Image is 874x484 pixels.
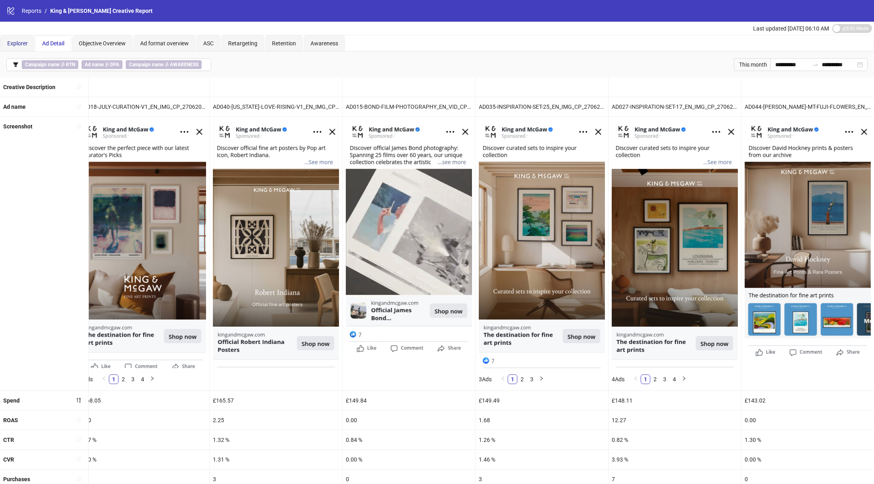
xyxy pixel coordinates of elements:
div: 1.31 % [210,450,342,469]
li: Previous Page [498,374,508,384]
div: £148.11 [609,391,741,410]
div: £149.84 [343,391,475,410]
span: left [500,376,505,381]
a: 2 [119,375,128,384]
div: 0.00 [741,411,874,430]
div: 1.68 [476,411,608,430]
div: 12.27 [609,411,741,430]
a: 4 [670,375,679,384]
span: Awareness [310,40,338,47]
b: Campaign name [25,62,59,67]
span: ∌ [82,60,123,69]
span: filter [13,62,18,67]
a: 1 [641,375,650,384]
div: £168.05 [77,391,209,410]
div: AD044-[PERSON_NAME]-MT-FUJI-FLOWERS_EN_CAR_CP_04072025_ALLG_CC_SC3_None_INTERIORS [741,97,874,116]
div: 0.00 % [343,450,475,469]
div: AD027-INSPIRATION-SET-17_EN_IMG_CP_27062025_ALLG_CC_SC3_None_INTERIORS [609,97,741,116]
li: 4 [138,374,147,384]
b: DPA [110,62,119,67]
span: 4 Ads [612,376,625,382]
span: to [812,61,819,68]
a: 1 [508,375,517,384]
li: 1 [508,374,517,384]
button: right [679,374,689,384]
div: 1.32 % [210,430,342,449]
span: sort-ascending [76,124,82,129]
span: ∌ [22,60,78,69]
span: Objective Overview [79,40,126,47]
div: This month [734,58,770,71]
b: ROAS [3,417,18,423]
div: 0.87 % [77,430,209,449]
li: 2 [517,374,527,384]
b: Purchases [3,476,30,482]
li: 1 [641,374,650,384]
li: 2 [650,374,660,384]
button: left [498,374,508,384]
a: 1 [109,375,118,384]
span: Retention [272,40,296,47]
div: AD015-BOND-FILM-PHOTOGRAPHY_EN_VID_CP_20062025_ALLG_CC_SC3_None_JAMESBOND – Copy [343,97,475,116]
b: Creative Description [3,84,55,90]
img: Screenshot 6791831684918 [479,120,605,368]
div: 0.00 [343,411,475,430]
li: Next Page [679,374,689,384]
span: King & [PERSON_NAME] Creative Report [50,8,153,14]
span: sort-descending [76,397,82,403]
li: Previous Page [99,374,109,384]
span: sort-ascending [76,84,82,90]
button: right [147,374,157,384]
b: RTN [66,62,75,67]
div: 1.46 % [476,450,608,469]
div: 2.25 [210,411,342,430]
div: 0.00 % [77,450,209,469]
b: Screenshot [3,123,33,130]
div: AD040-[US_STATE]-LOVE-RISING-V1_EN_IMG_CP_27062025_ALLG_CC_SC3_None_INTERIORS – Copy [210,97,342,116]
li: / [45,6,47,15]
li: 2 [118,374,128,384]
span: ∌ [126,60,202,69]
b: AWARENESS [170,62,198,67]
img: Screenshot 6791831684318 [80,120,206,368]
div: AD018-JULY-CURATION-V1_EN_IMG_CP_27062025_ALLG_CC_SC3_None_INTERIORS [77,97,209,116]
span: 3 Ads [479,376,492,382]
div: 1.30 % [741,430,874,449]
li: Previous Page [631,374,641,384]
span: Explorer [7,40,28,47]
li: Next Page [147,374,157,384]
button: Campaign name ∌ RTNAd name ∌ DPACampaign name ∌ AWARENESS [6,58,211,71]
span: sort-ascending [76,417,82,423]
li: Next Page [537,374,546,384]
span: sort-ascending [76,104,82,110]
div: AD035-INSPIRATION-SET-25_EN_IMG_CP_27062025_ALLG_CC_SC3_None_INTERIORS [476,97,608,116]
button: left [631,374,641,384]
div: 0.00 % [741,450,874,469]
b: Campaign name [129,62,163,67]
span: Ad Detail [42,40,64,47]
button: left [99,374,109,384]
button: right [537,374,546,384]
b: CVR [3,456,14,463]
span: sort-ascending [76,456,82,462]
div: £165.57 [210,391,342,410]
a: 3 [129,375,137,384]
a: Reports [20,6,43,15]
a: 2 [651,375,660,384]
img: Screenshot 6833779769918 [346,120,472,355]
li: 4 [670,374,679,384]
img: Screenshot 6833779770118 [213,120,339,368]
div: 1.26 % [476,430,608,449]
b: CTR [3,437,14,443]
span: sort-ascending [76,437,82,442]
a: 2 [518,375,527,384]
span: sort-ascending [76,476,82,482]
div: 0.00 [77,411,209,430]
a: 3 [527,375,536,384]
span: right [682,376,686,381]
span: right [539,376,544,381]
span: Ad format overview [140,40,189,47]
div: £149.49 [476,391,608,410]
img: Screenshot 6791831691918 [612,120,738,368]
